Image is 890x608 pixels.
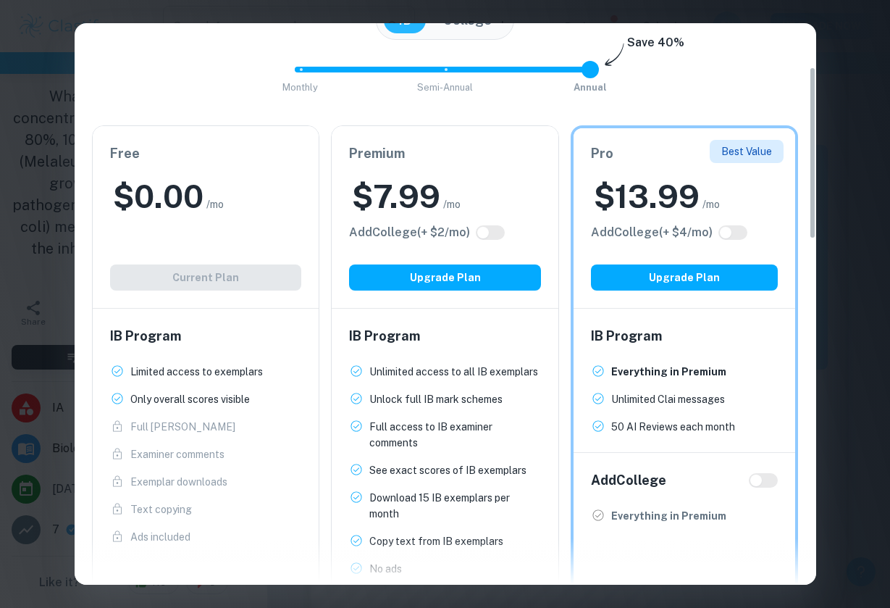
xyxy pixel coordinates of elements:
[611,364,726,380] p: Everything in Premium
[611,391,725,407] p: Unlimited Clai messages
[591,143,778,164] h6: Pro
[369,490,541,522] p: Download 15 IB exemplars per month
[721,143,772,159] p: Best Value
[369,462,526,478] p: See exact scores of IB exemplars
[130,501,192,517] p: Text copying
[130,529,190,545] p: Ads included
[110,143,302,164] h6: Free
[349,265,541,291] button: Upgrade Plan
[113,175,203,218] h2: $ 0.00
[591,326,778,346] h6: IB Program
[591,470,666,491] h6: Add College
[627,34,684,59] h6: Save 40%
[369,391,503,407] p: Unlock full IB mark schemes
[369,364,538,380] p: Unlimited access to all IB exemplars
[443,196,461,212] span: /mo
[605,43,624,67] img: subscription-arrow.svg
[611,508,726,524] p: Everything in Premium
[130,364,263,380] p: Limited access to exemplars
[417,82,473,93] span: Semi-Annual
[591,224,713,241] h6: Click to see all the additional College features.
[349,143,541,164] h6: Premium
[574,82,607,93] span: Annual
[206,196,224,212] span: /mo
[282,82,318,93] span: Monthly
[611,419,735,435] p: 50 AI Reviews each month
[702,196,720,212] span: /mo
[349,224,470,241] h6: Click to see all the additional College features.
[130,391,250,407] p: Only overall scores visible
[369,533,503,549] p: Copy text from IB exemplars
[369,419,541,451] p: Full access to IB examiner comments
[349,326,541,346] h6: IB Program
[594,175,700,218] h2: $ 13.99
[352,175,440,218] h2: $ 7.99
[130,419,235,435] p: Full [PERSON_NAME]
[110,326,302,346] h6: IB Program
[591,265,778,291] button: Upgrade Plan
[130,474,227,490] p: Exemplar downloads
[130,446,224,462] p: Examiner comments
